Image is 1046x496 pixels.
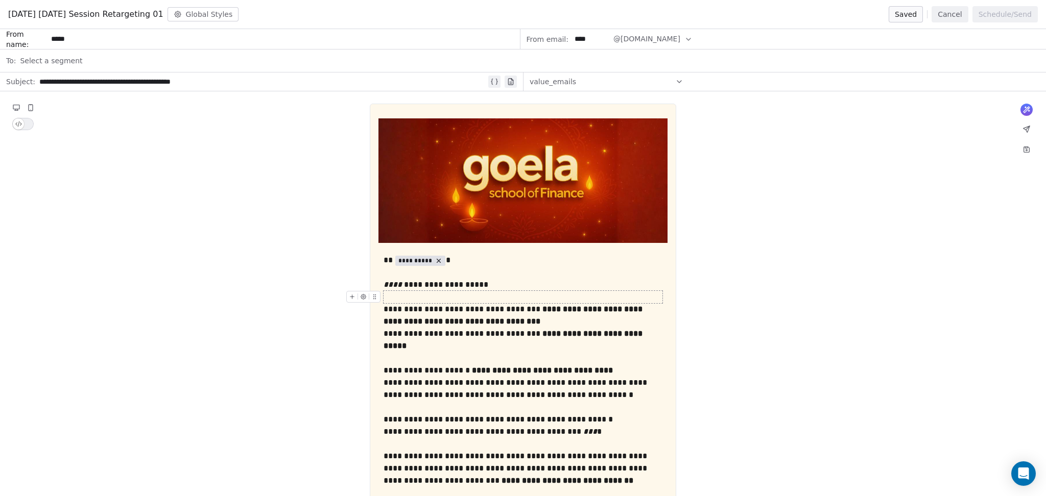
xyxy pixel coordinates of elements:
[6,77,35,90] span: Subject:
[168,7,239,21] button: Global Styles
[20,56,82,66] span: Select a segment
[6,29,47,49] span: From name:
[530,77,576,87] span: value_emails
[1011,461,1036,486] div: Open Intercom Messenger
[889,6,923,22] button: Saved
[6,56,16,66] span: To:
[8,8,163,20] span: [DATE] [DATE] Session Retargeting 01
[527,34,568,44] span: From email:
[972,6,1038,22] button: Schedule/Send
[613,34,680,44] span: @[DOMAIN_NAME]
[932,6,968,22] button: Cancel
